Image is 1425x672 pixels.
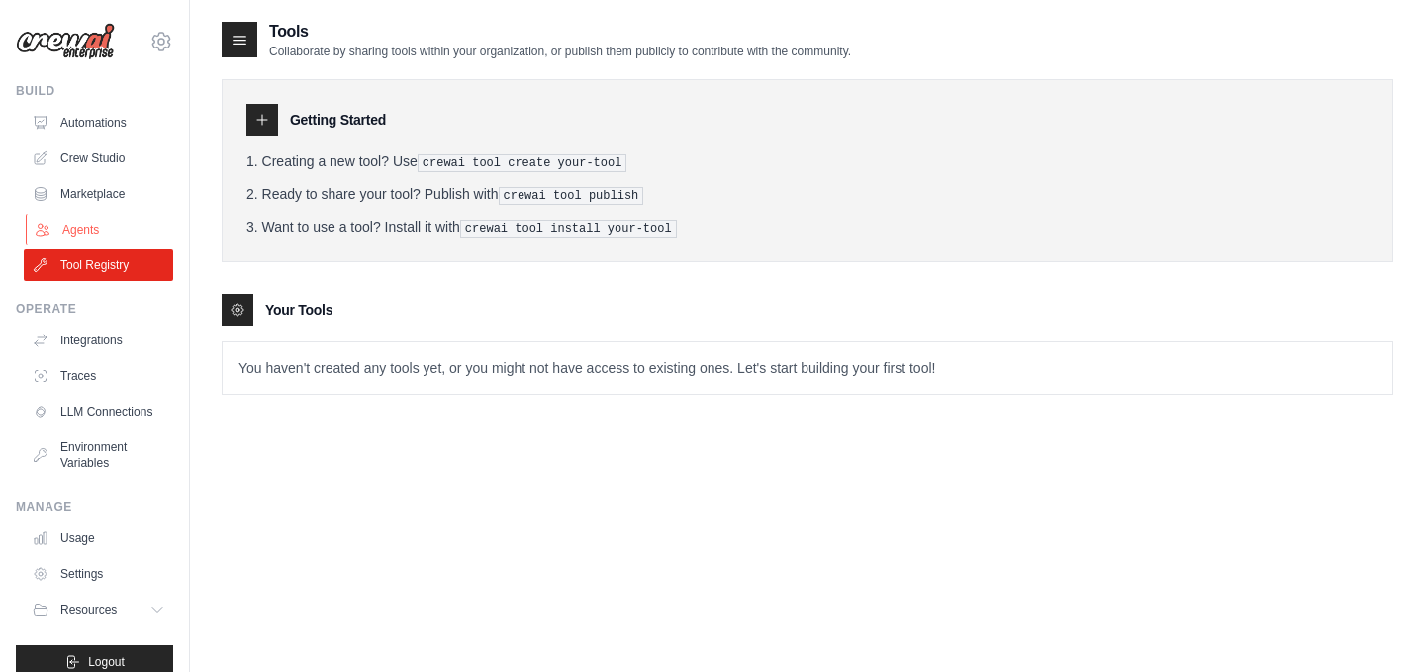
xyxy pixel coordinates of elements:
[24,432,173,479] a: Environment Variables
[26,214,175,245] a: Agents
[24,396,173,428] a: LLM Connections
[16,83,173,99] div: Build
[460,220,677,238] pre: crewai tool install your-tool
[88,654,125,670] span: Logout
[418,154,627,172] pre: crewai tool create your-tool
[24,558,173,590] a: Settings
[290,110,386,130] h3: Getting Started
[24,107,173,139] a: Automations
[24,523,173,554] a: Usage
[60,602,117,618] span: Resources
[246,217,1369,238] li: Want to use a tool? Install it with
[265,300,332,320] h3: Your Tools
[24,178,173,210] a: Marketplace
[16,301,173,317] div: Operate
[223,342,1392,394] p: You haven't created any tools yet, or you might not have access to existing ones. Let's start bui...
[24,249,173,281] a: Tool Registry
[16,499,173,515] div: Manage
[24,143,173,174] a: Crew Studio
[269,20,851,44] h2: Tools
[246,184,1369,205] li: Ready to share your tool? Publish with
[16,23,115,60] img: Logo
[499,187,644,205] pre: crewai tool publish
[24,325,173,356] a: Integrations
[24,594,173,625] button: Resources
[269,44,851,59] p: Collaborate by sharing tools within your organization, or publish them publicly to contribute wit...
[24,360,173,392] a: Traces
[246,151,1369,172] li: Creating a new tool? Use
